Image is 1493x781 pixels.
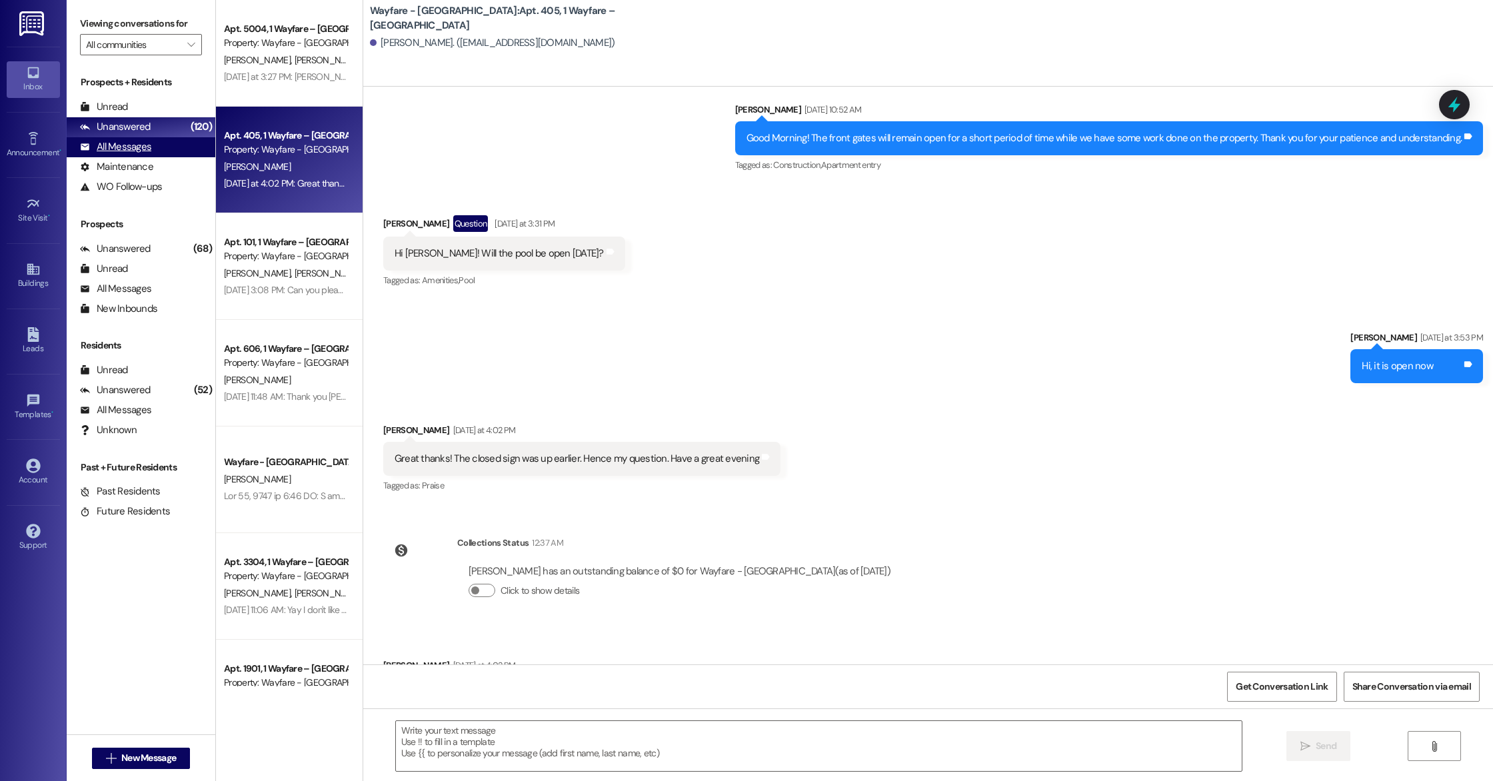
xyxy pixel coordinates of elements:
[801,103,861,117] div: [DATE] 10:52 AM
[1429,741,1439,752] i: 
[80,383,151,397] div: Unanswered
[191,380,215,400] div: (52)
[59,146,61,155] span: •
[80,484,161,498] div: Past Residents
[459,275,475,286] span: Pool
[1300,741,1310,752] i: 
[422,480,444,491] span: Praise
[80,504,170,518] div: Future Residents
[224,177,633,189] div: [DATE] at 4:02 PM: Great thanks! The closed sign was up earlier. Hence my question. Have a great ...
[224,284,488,296] div: [DATE] 3:08 PM: Can you please tell me what time our sprinklers run?
[224,267,295,279] span: [PERSON_NAME]
[294,267,361,279] span: [PERSON_NAME]
[92,748,191,769] button: New Message
[7,454,60,490] a: Account
[106,753,116,764] i: 
[224,71,719,83] div: [DATE] at 3:27 PM: [PERSON_NAME] my wife can't log in to sign. She requests a new password, gets ...
[469,564,890,578] div: [PERSON_NAME] has an outstanding balance of $0 for Wayfare - [GEOGRAPHIC_DATA] (as of [DATE])
[67,339,215,353] div: Residents
[1316,739,1336,753] span: Send
[224,161,291,173] span: [PERSON_NAME]
[224,374,291,386] span: [PERSON_NAME]
[7,258,60,294] a: Buildings
[48,211,50,221] span: •
[80,120,151,134] div: Unanswered
[224,143,347,157] div: Property: Wayfare - [GEOGRAPHIC_DATA]
[80,403,151,417] div: All Messages
[224,356,347,370] div: Property: Wayfare - [GEOGRAPHIC_DATA]
[19,11,47,36] img: ResiDesk Logo
[80,180,162,194] div: WO Follow-ups
[453,215,489,232] div: Question
[224,676,347,690] div: Property: Wayfare - [GEOGRAPHIC_DATA]
[7,323,60,359] a: Leads
[773,159,821,171] span: Construction ,
[395,247,604,261] div: Hi [PERSON_NAME]! Will the pool be open [DATE]?
[1286,731,1351,761] button: Send
[383,215,625,237] div: [PERSON_NAME]
[7,520,60,556] a: Support
[294,587,361,599] span: [PERSON_NAME]
[450,658,516,672] div: [DATE] at 4:02 PM
[224,235,347,249] div: Apt. 101, 1 Wayfare – [GEOGRAPHIC_DATA]
[1227,672,1336,702] button: Get Conversation Link
[1362,359,1433,373] div: Hi, it is open now
[80,262,128,276] div: Unread
[457,536,529,550] div: Collections Status
[80,242,151,256] div: Unanswered
[86,34,181,55] input: All communities
[224,36,347,50] div: Property: Wayfare - [GEOGRAPHIC_DATA]
[383,271,625,290] div: Tagged as:
[1352,680,1471,694] span: Share Conversation via email
[190,239,215,259] div: (68)
[821,159,880,171] span: Apartment entry
[121,751,176,765] span: New Message
[422,275,459,286] span: Amenities ,
[187,39,195,50] i: 
[383,423,780,442] div: [PERSON_NAME]
[80,140,151,154] div: All Messages
[224,342,347,356] div: Apt. 606, 1 Wayfare – [GEOGRAPHIC_DATA]
[746,131,1462,145] div: Good Morning! The front gates will remain open for a short period of time while we have some work...
[395,452,759,466] div: Great thanks! The closed sign was up earlier. Hence my question. Have a great evening
[1417,331,1483,345] div: [DATE] at 3:53 PM
[224,129,347,143] div: Apt. 405, 1 Wayfare – [GEOGRAPHIC_DATA]
[224,587,295,599] span: [PERSON_NAME]
[7,193,60,229] a: Site Visit •
[224,390,395,402] div: [DATE] 11:48 AM: Thank you [PERSON_NAME]
[370,36,615,50] div: [PERSON_NAME]. ([EMAIL_ADDRESS][DOMAIN_NAME])
[1236,680,1328,694] span: Get Conversation Link
[80,13,202,34] label: Viewing conversations for
[735,155,1484,175] div: Tagged as:
[224,473,291,485] span: [PERSON_NAME]
[7,61,60,97] a: Inbox
[491,217,555,231] div: [DATE] at 3:31 PM
[224,22,347,36] div: Apt. 5004, 1 Wayfare – [GEOGRAPHIC_DATA]
[294,54,361,66] span: [PERSON_NAME]
[383,658,780,677] div: [PERSON_NAME]
[370,4,637,33] b: Wayfare - [GEOGRAPHIC_DATA]: Apt. 405, 1 Wayfare – [GEOGRAPHIC_DATA]
[67,217,215,231] div: Prospects
[80,423,137,437] div: Unknown
[735,103,1484,121] div: [PERSON_NAME]
[1344,672,1480,702] button: Share Conversation via email
[67,75,215,89] div: Prospects + Residents
[224,249,347,263] div: Property: Wayfare - [GEOGRAPHIC_DATA]
[224,662,347,676] div: Apt. 1901, 1 Wayfare – [GEOGRAPHIC_DATA]
[187,117,215,137] div: (120)
[224,569,347,583] div: Property: Wayfare - [GEOGRAPHIC_DATA]
[224,455,347,469] div: Wayfare - [GEOGRAPHIC_DATA]
[80,160,153,174] div: Maintenance
[224,604,449,616] div: [DATE] 11:06 AM: Yay I don't like the gates anyway! 🤣😂🤪
[224,555,347,569] div: Apt. 3304, 1 Wayfare – [GEOGRAPHIC_DATA]
[383,476,780,495] div: Tagged as:
[1350,331,1483,349] div: [PERSON_NAME]
[501,584,579,598] label: Click to show details
[224,54,295,66] span: [PERSON_NAME]
[80,282,151,296] div: All Messages
[80,100,128,114] div: Unread
[67,460,215,474] div: Past + Future Residents
[7,389,60,425] a: Templates •
[51,408,53,417] span: •
[450,423,516,437] div: [DATE] at 4:02 PM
